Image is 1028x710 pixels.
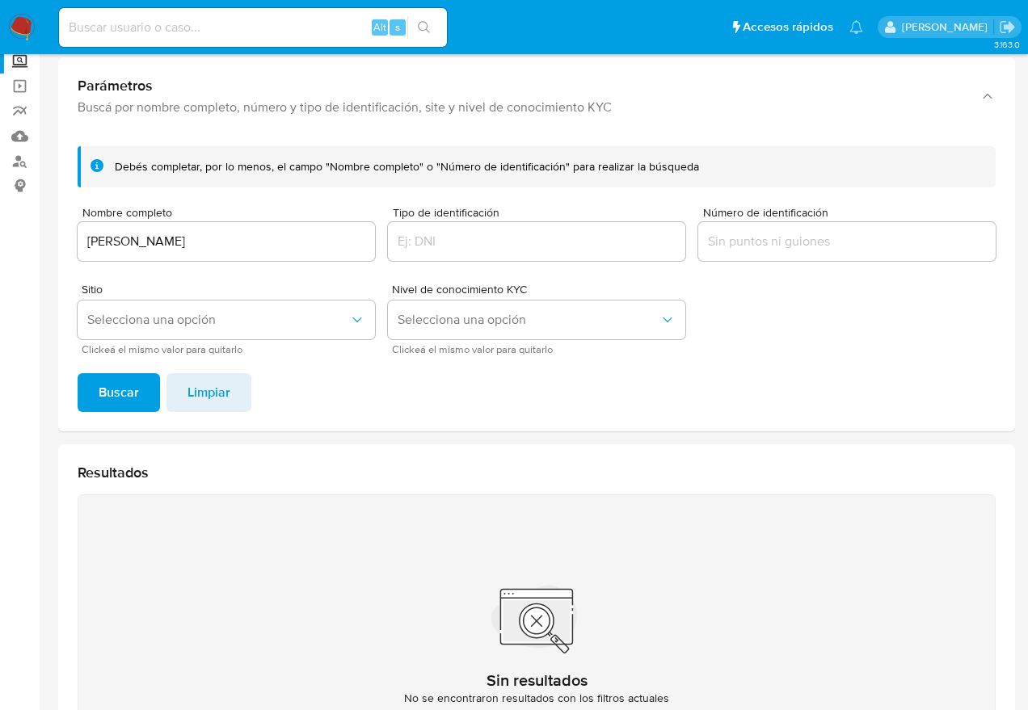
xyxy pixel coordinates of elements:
span: Alt [373,19,386,35]
span: Accesos rápidos [743,19,833,36]
span: 3.163.0 [994,38,1020,51]
span: s [395,19,400,35]
input: Buscar usuario o caso... [59,17,447,38]
a: Salir [999,19,1016,36]
p: yael.arizperojo@mercadolibre.com.mx [902,19,993,35]
a: Notificaciones [849,20,863,34]
button: search-icon [407,16,440,39]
